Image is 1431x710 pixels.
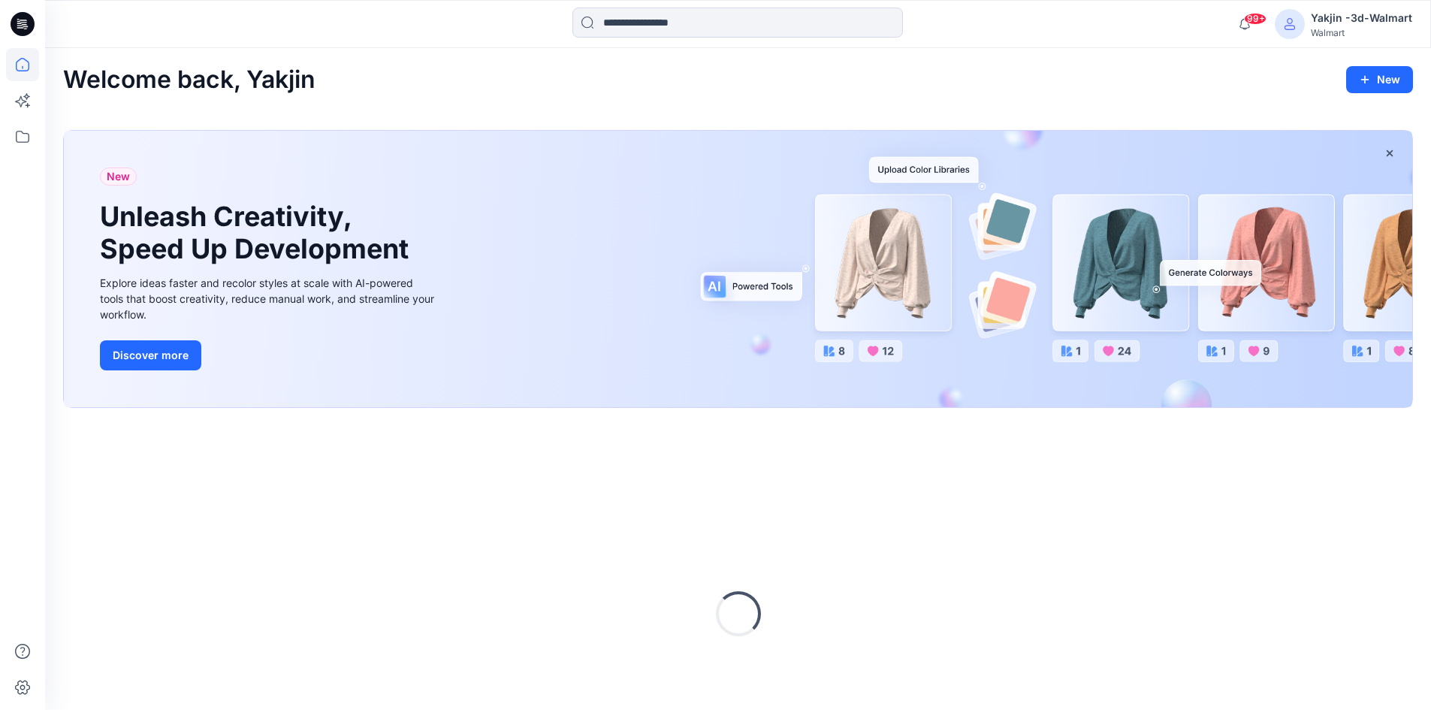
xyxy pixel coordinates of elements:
a: Discover more [100,340,438,370]
button: Discover more [100,340,201,370]
svg: avatar [1284,18,1296,30]
span: New [107,168,130,186]
div: Walmart [1311,27,1412,38]
div: Explore ideas faster and recolor styles at scale with AI-powered tools that boost creativity, red... [100,275,438,322]
span: 99+ [1244,13,1266,25]
button: New [1346,66,1413,93]
div: Yakjin -3d-Walmart [1311,9,1412,27]
h2: Welcome back, Yakjin [63,66,315,94]
h1: Unleash Creativity, Speed Up Development [100,201,415,265]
